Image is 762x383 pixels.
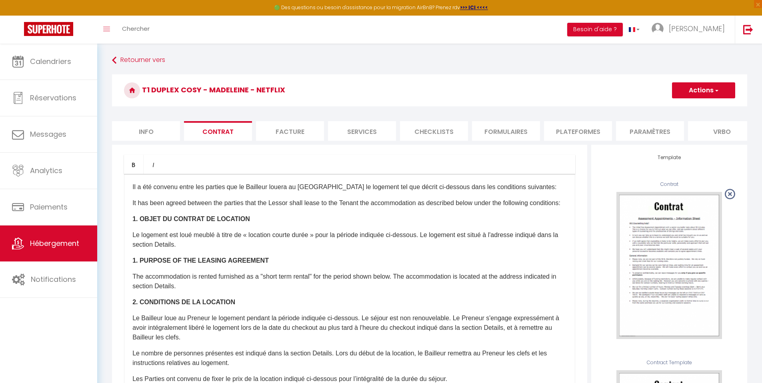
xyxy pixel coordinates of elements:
[144,155,163,174] a: Italic
[544,121,612,141] li: Plateformes
[472,121,540,141] li: Formulaires
[112,53,747,68] a: Retourner vers
[132,349,567,368] p: Le nombre de personnes présentes est indiqué dans la section Details. Lors du début de la locatio...
[460,4,488,11] a: >>> ICI <<<<
[30,56,71,66] span: Calendriers
[256,121,324,141] li: Facture
[743,24,753,34] img: logout
[616,192,722,339] img: template-contract.png
[688,121,756,141] li: Vrbo
[672,82,735,98] button: Actions
[30,93,76,103] span: Réservations
[31,274,76,284] span: Notifications
[112,121,180,141] li: Info
[112,74,747,106] h3: T1 Duplex Cosy - Madeleine - Netflix
[567,23,623,36] button: Besoin d'aide ?
[132,272,567,291] p: The accommodation is rented furnished as a "short term rental" for the period shown below. The ac...
[124,155,144,174] a: Bold
[603,155,735,160] h4: Template
[30,202,68,212] span: Paiements
[603,181,735,188] div: Contrat
[132,313,567,342] p: Le Bailleur loue au Preneur le logement pendant la période indiquée ci-dessous. Le séjour est non...
[132,299,235,305] strong: 2. CONDITIONS DE LA LOCATION
[122,24,150,33] span: Chercher
[132,257,269,264] strong: 1. PURPOSE OF THE LEASING AGREEMENT
[646,16,735,44] a: ... [PERSON_NAME]
[184,121,252,141] li: Contrat
[669,24,725,34] span: [PERSON_NAME]
[132,198,567,208] p: It has been agreed between the parties that the Lessor shall lease to the Tenant the accommodatio...
[132,182,567,192] p: ​Il a été convenu entre les parties que le Bailleur louera au [GEOGRAPHIC_DATA] le logement tel q...
[400,121,468,141] li: Checklists
[30,238,79,248] span: Hébergement
[603,359,735,367] div: Contract Template
[652,23,664,35] img: ...
[132,230,567,249] p: Le logement est loué meublé à titre de « location courte durée » pour la période indiquée ci-dess...
[30,129,66,139] span: Messages
[30,166,62,176] span: Analytics
[616,121,684,141] li: Paramètres
[24,22,73,36] img: Super Booking
[328,121,396,141] li: Services
[116,16,156,44] a: Chercher
[132,215,250,222] strong: 1. OBJET DU CONTRAT DE LOCATION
